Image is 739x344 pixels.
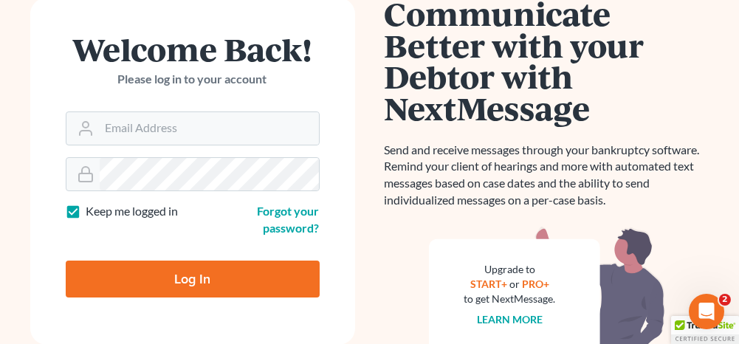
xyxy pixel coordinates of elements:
[66,261,320,297] input: Log In
[385,142,709,209] p: Send and receive messages through your bankruptcy software. Remind your client of hearings and mo...
[671,316,739,344] div: TrustedSite Certified
[464,262,556,277] div: Upgrade to
[66,33,320,65] h1: Welcome Back!
[477,313,543,326] a: Learn more
[509,278,520,290] span: or
[470,278,507,290] a: START+
[719,294,731,306] span: 2
[86,203,179,220] label: Keep me logged in
[464,292,556,306] div: to get NextMessage.
[689,294,724,329] iframe: Intercom live chat
[522,278,549,290] a: PRO+
[258,204,320,235] a: Forgot your password?
[100,112,319,145] input: Email Address
[66,71,320,88] p: Please log in to your account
